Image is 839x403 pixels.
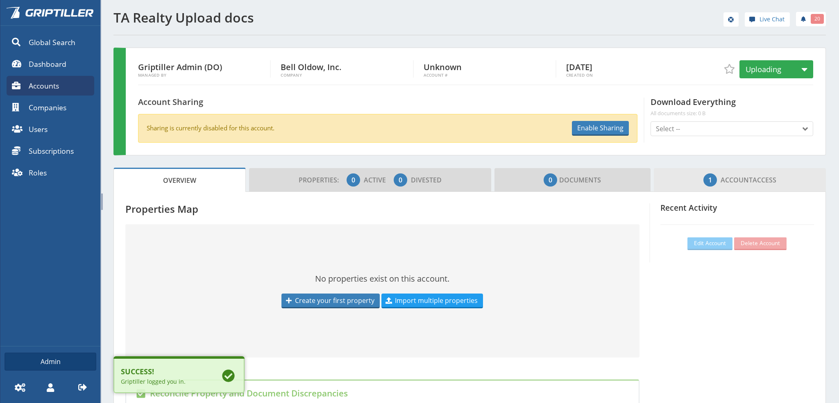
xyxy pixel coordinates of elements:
span: 20 [814,15,820,23]
span: Edit Account [694,239,726,247]
a: Subscriptions [7,141,94,161]
span: Accounts [29,80,59,91]
span: Access [703,172,776,188]
a: Companies [7,98,94,117]
button: Uploading [739,60,813,78]
p: Sharing is currently disabled for this account. [147,123,274,133]
div: [DATE] [566,60,699,77]
b: Success! [121,366,208,377]
span: Live Chat [760,15,785,24]
span: Divested [411,175,442,184]
span: Managed By [138,73,270,77]
div: help [723,12,739,29]
span: Dashboard [29,59,66,69]
span: Account # [424,73,556,77]
a: Live Chat [745,12,790,27]
span: Documents [544,172,601,188]
span: Company [281,73,413,77]
span: Companies [29,102,66,113]
a: Roles [7,163,94,182]
span: Account [721,175,753,184]
span: Uploading [746,64,781,74]
div: Griptiller logged you in. [121,377,208,386]
h3: No properties exist on this account. [125,273,639,284]
span: 0 [351,175,355,185]
span: 0 [549,175,552,185]
span: Reconcile Property and Document Discrepancies [150,387,348,399]
span: Delete Account [741,239,780,247]
h4: Download Everything [651,98,813,117]
span: Users [29,124,48,134]
span: Add to Favorites [724,64,734,74]
a: Create your first property [281,294,380,308]
a: Admin [5,353,96,371]
span: 1 [708,175,712,185]
a: Users [7,119,94,139]
span: Create your first property [295,296,374,305]
span: Properties: [299,175,345,184]
span: Active [364,175,392,184]
div: Griptiller Admin (DO) [138,60,271,77]
a: 20 [796,12,826,26]
h5: Recent Activity [660,203,814,212]
a: Edit Account [687,237,732,250]
button: Delete Account [734,237,787,250]
button: Select -- [651,121,813,136]
h4: Properties Map [125,203,639,214]
span: Import multiple properties [395,296,478,305]
div: Bell Oldow, Inc. [281,60,413,77]
span: 0 [399,175,402,185]
button: Enable Sharing [572,121,629,136]
h1: TA Realty Upload docs [113,10,465,25]
a: Import multiple properties [381,294,483,308]
span: Created On [566,73,699,77]
span: Subscriptions [29,146,74,156]
a: Global Search [7,32,94,52]
div: help [745,12,790,29]
span: Select -- [656,124,680,134]
span: All documents size: 0 B [651,110,813,116]
div: Unknown [424,60,556,77]
div: notifications [790,10,826,27]
h4: Account Sharing [138,98,203,107]
span: Global Search [29,37,75,48]
span: Roles [29,167,47,178]
a: Accounts [7,76,94,96]
a: Dashboard [7,54,94,74]
span: Overview [163,172,196,189]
